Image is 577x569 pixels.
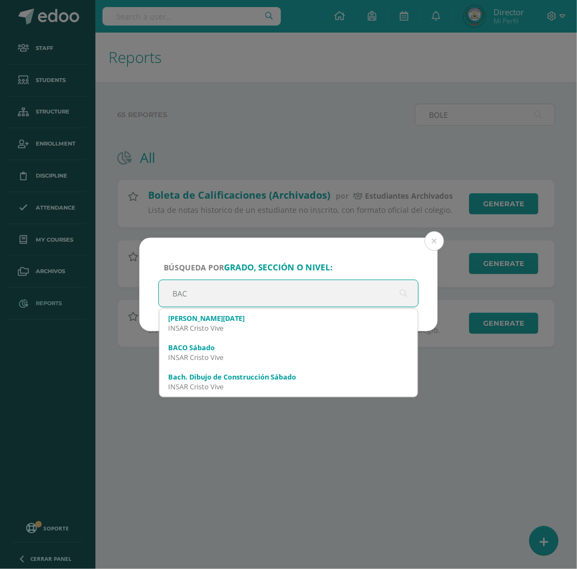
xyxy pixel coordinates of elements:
input: ej. Primero primaria, etc. [159,280,418,307]
div: [PERSON_NAME][DATE] [168,313,409,323]
div: INSAR Cristo Vive [168,382,409,391]
strong: grado, sección o nivel: [224,262,332,273]
button: Close (Esc) [425,231,444,251]
span: Búsqueda por [164,262,332,273]
div: INSAR Cristo Vive [168,323,409,333]
div: Bach. Dibujo de Construcción Sábado [168,372,409,382]
div: INSAR Cristo Vive [168,352,409,362]
div: BACO Sábado [168,343,409,352]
